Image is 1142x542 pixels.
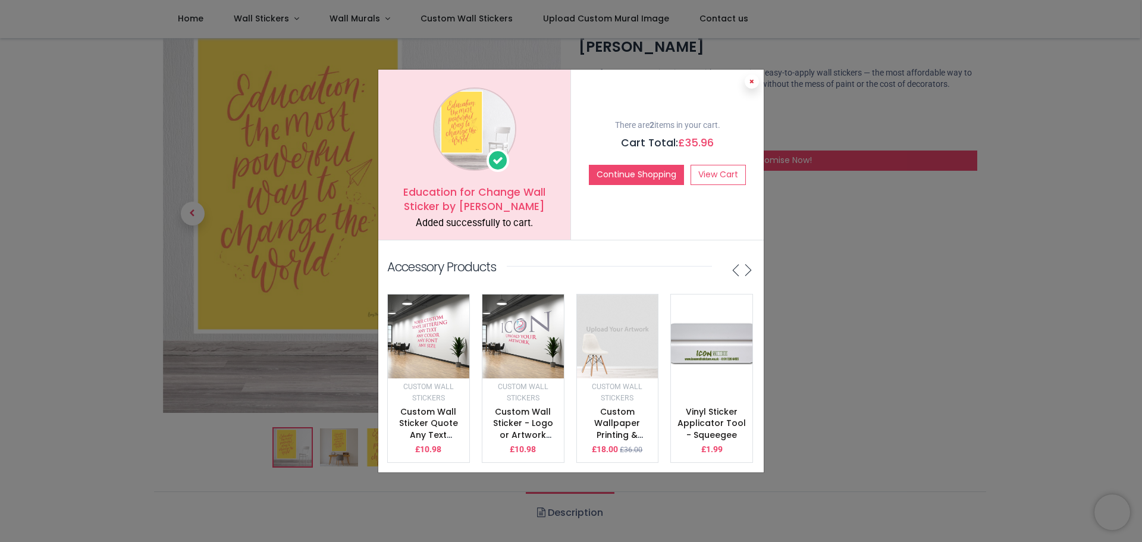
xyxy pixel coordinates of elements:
[580,136,755,151] h5: Cart Total:
[510,444,536,456] p: £
[420,444,441,454] span: 10.98
[678,136,714,150] span: £
[597,444,618,454] span: 18.00
[387,185,561,214] h5: Education for Change Wall Sticker by [PERSON_NAME]
[387,217,561,230] div: Added successfully to cart.
[388,295,469,378] img: image_512
[589,406,645,464] a: Custom Wallpaper Printing & Custom Wall Murals
[677,406,746,441] a: Vinyl Sticker Applicator Tool - Squeegee
[671,295,752,390] img: image_512
[650,120,654,130] b: 2
[403,383,454,403] small: Custom Wall Stickers
[592,444,618,456] p: £
[394,406,463,464] a: Custom Wall Sticker Quote Any Text & Colour - Vinyl Lettering
[403,381,454,403] a: Custom Wall Stickers
[433,87,516,171] img: image_1024
[498,383,548,403] small: Custom Wall Stickers
[580,120,755,131] p: There are items in your cart.
[493,406,553,476] a: Custom Wall Sticker - Logo or Artwork Printing - Upload your design
[498,381,548,403] a: Custom Wall Stickers
[592,381,642,403] a: Custom Wall Stickers
[624,446,642,454] span: 36.00
[482,295,564,378] img: image_512
[706,444,723,454] span: 1.99
[620,445,642,455] small: £
[691,165,746,185] a: View Cart
[685,136,714,150] span: 35.96
[577,295,658,378] img: image_512
[514,444,536,454] span: 10.98
[701,444,723,456] p: £
[387,258,496,275] p: Accessory Products
[589,165,684,185] button: Continue Shopping
[415,444,441,456] p: £
[592,383,642,403] small: Custom Wall Stickers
